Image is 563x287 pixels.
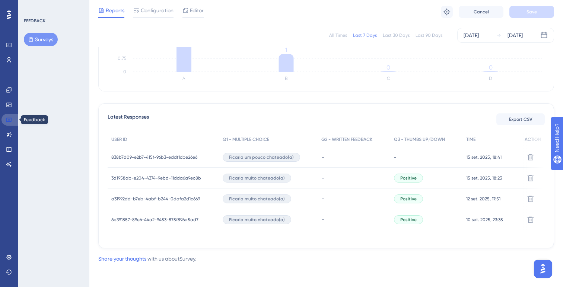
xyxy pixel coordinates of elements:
[123,69,126,74] tspan: 0
[106,6,124,15] span: Reports
[121,42,126,48] tspan: 1.5
[98,254,196,263] div: with us about Survey .
[509,6,554,18] button: Save
[383,32,410,38] div: Last 30 Days
[400,196,417,202] span: Positive
[464,31,479,40] div: [DATE]
[474,9,489,15] span: Cancel
[229,175,285,181] span: Ficaria muito chateado(a)
[321,216,387,223] div: -
[321,154,387,161] div: -
[321,174,387,181] div: -
[387,76,390,81] text: C
[466,175,502,181] span: 15 set. 2025, 18:23
[416,32,442,38] div: Last 90 Days
[353,32,377,38] div: Last 7 Days
[229,154,294,160] span: Ficaria um pouco chateado(a)
[18,2,47,11] span: Need Help?
[466,136,475,142] span: TIME
[466,217,503,223] span: 10 set. 2025, 23:35
[466,154,502,160] span: 15 set. 2025, 18:41
[182,76,185,81] text: A
[489,64,493,71] tspan: 0
[285,46,287,54] tspan: 1
[525,136,541,142] span: ACTION
[229,217,285,223] span: Ficaria muito chateado(a)
[285,76,287,81] text: B
[229,196,285,202] span: Ficaria muito chateado(a)
[111,217,198,223] span: 6b391857-89e6-44a2-9453-875f896a5ad7
[466,196,500,202] span: 12 set. 2025, 17:51
[190,6,204,15] span: Editor
[394,136,445,142] span: Q3 - THUMBS UP/DOWN
[111,154,197,160] span: 838b7d09-e2b7-415f-96b3-eddf1cbe26e6
[496,113,545,125] button: Export CSV
[108,113,149,126] span: Latest Responses
[98,256,146,262] a: Share your thoughts
[508,31,523,40] div: [DATE]
[111,136,127,142] span: USER ID
[394,154,396,160] span: -
[223,136,269,142] span: Q1 - MULTIPLE CHOICE
[459,6,503,18] button: Cancel
[527,9,537,15] span: Save
[24,33,58,46] button: Surveys
[489,76,492,81] text: D
[141,6,174,15] span: Configuration
[329,32,347,38] div: All Times
[387,64,390,71] tspan: 0
[111,196,200,202] span: a31992dd-b7eb-4abf-b244-0dafa2d1c669
[111,175,201,181] span: 3d1958ab-e204-4374-9ebd-11dda6a9ec8b
[24,18,45,24] div: FEEDBACK
[321,136,372,142] span: Q2 - WRITTEN FEEDBACK
[532,258,554,280] iframe: UserGuiding AI Assistant Launcher
[400,217,417,223] span: Positive
[321,195,387,202] div: -
[509,116,532,122] span: Export CSV
[118,56,126,61] tspan: 0.75
[400,175,417,181] span: Positive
